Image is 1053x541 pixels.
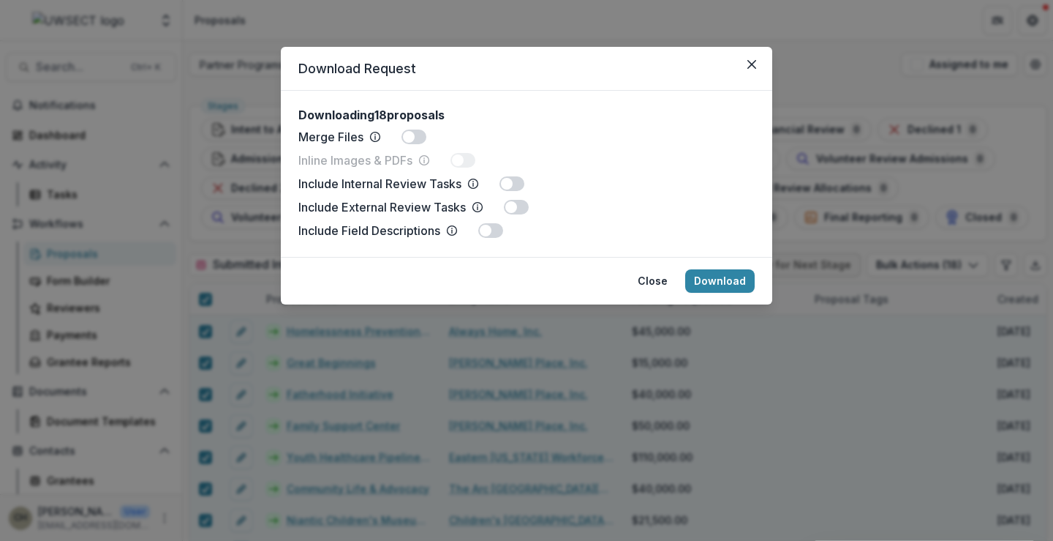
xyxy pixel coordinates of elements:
button: Download [685,269,755,293]
p: Include Field Descriptions [298,222,440,239]
button: Close [740,53,763,76]
h2: Downloading 18 proposals [298,108,445,122]
p: Include External Review Tasks [298,198,466,216]
p: Include Internal Review Tasks [298,175,461,193]
p: Inline Images & PDFs [298,152,412,169]
header: Download Request [281,47,772,91]
button: Close [629,269,676,293]
p: Merge Files [298,128,363,146]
